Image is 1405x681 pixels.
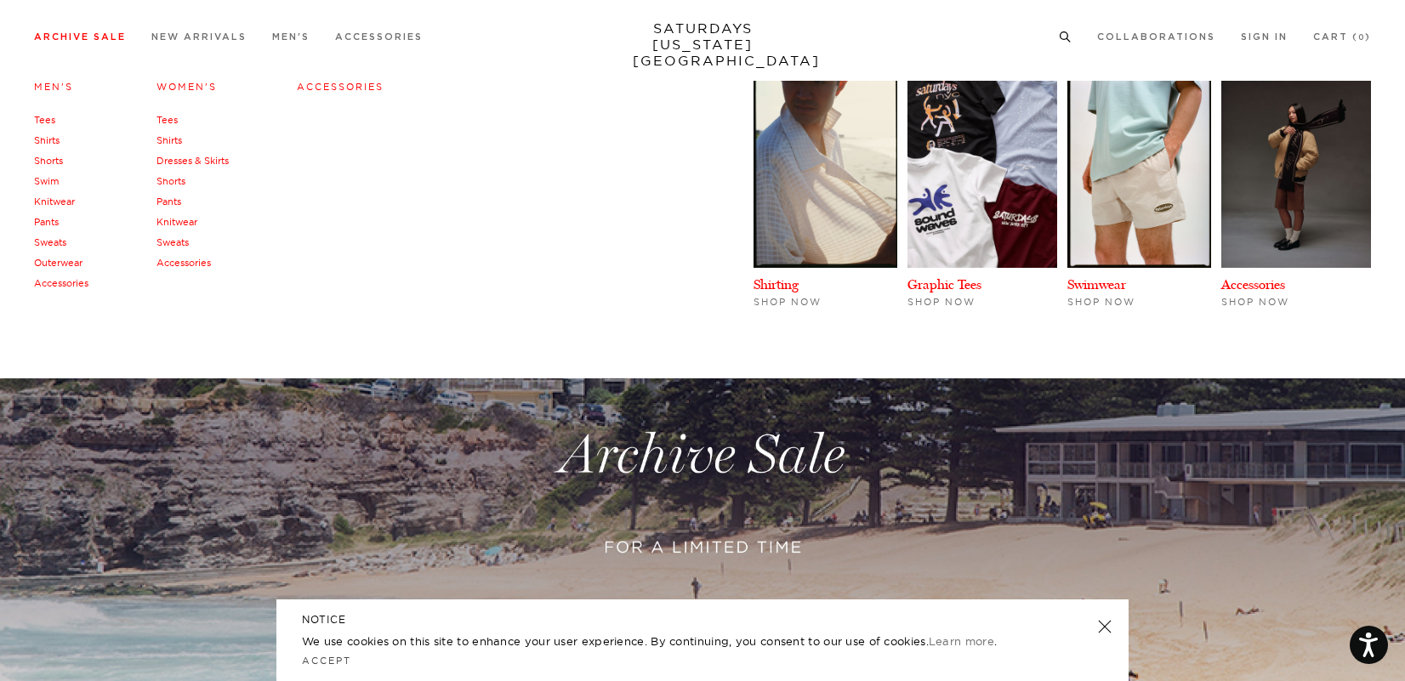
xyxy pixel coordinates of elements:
a: Learn more [929,634,994,648]
a: Accessories [156,257,211,269]
a: Tees [156,114,178,126]
a: Sign In [1241,32,1288,42]
a: New Arrivals [151,32,247,42]
a: Outerwear [34,257,82,269]
a: Sweats [34,236,66,248]
a: Accessories [297,81,384,93]
a: Knitwear [34,196,75,207]
a: Knitwear [156,216,197,228]
a: Tees [34,114,55,126]
a: Shirts [156,134,182,146]
a: Women's [156,81,217,93]
a: Accessories [34,277,88,289]
p: We use cookies on this site to enhance your user experience. By continuing, you consent to our us... [302,633,1043,650]
a: Shirting [754,276,799,292]
a: Collaborations [1097,32,1215,42]
a: Shorts [156,175,185,187]
a: SATURDAYS[US_STATE][GEOGRAPHIC_DATA] [633,20,773,69]
h5: NOTICE [302,612,1103,627]
a: Graphic Tees [907,276,981,292]
a: Dresses & Skirts [156,155,229,167]
a: Accept [302,655,351,667]
a: Shorts [34,155,63,167]
a: Men's [272,32,310,42]
small: 0 [1358,34,1365,42]
a: Men's [34,81,73,93]
a: Shirts [34,134,60,146]
a: Cart (0) [1313,32,1371,42]
a: Pants [34,216,59,228]
a: Sweats [156,236,189,248]
a: Accessories [1221,276,1285,292]
a: Archive Sale [34,32,126,42]
a: Accessories [335,32,423,42]
a: Swim [34,175,59,187]
a: Swimwear [1067,276,1126,292]
a: Pants [156,196,181,207]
